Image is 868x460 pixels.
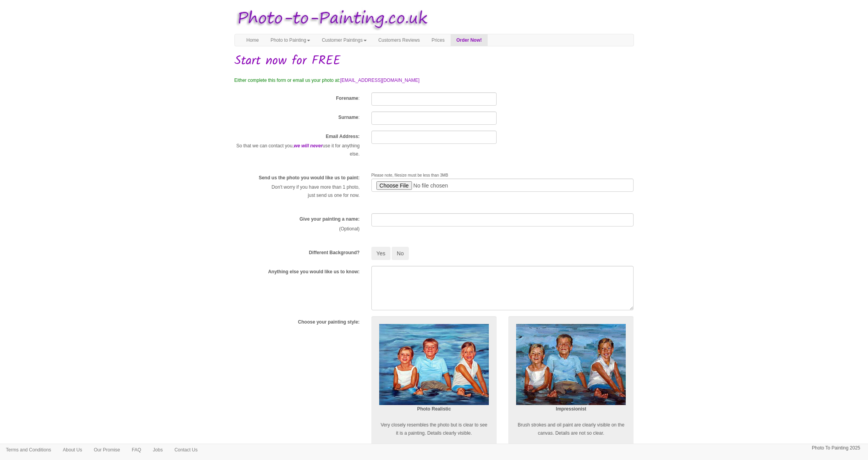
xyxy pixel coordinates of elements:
a: Prices [426,34,450,46]
img: Photo to Painting [231,4,430,34]
a: Photo to Painting [265,34,316,46]
a: FAQ [126,444,147,456]
img: Impressionist [516,324,626,405]
p: Impressionist [516,405,626,413]
a: About Us [57,444,88,456]
a: Home [241,34,265,46]
a: Our Promise [88,444,126,456]
p: (Optional) [234,225,360,233]
label: Surname [338,114,358,121]
label: Choose your painting style: [298,319,360,326]
div: : [229,92,366,104]
img: Realism [379,324,489,405]
label: Give your painting a name: [300,216,360,223]
a: [EMAIL_ADDRESS][DOMAIN_NAME] [340,78,419,83]
label: Anything else you would like us to know: [268,269,360,275]
p: Brush strokes and oil paint are clearly visible on the canvas. Details are not so clear. [516,421,626,437]
a: Customer Paintings [316,34,373,46]
em: we will never [294,143,323,149]
p: Photo To Painting 2025 [812,444,860,452]
p: Don't worry if you have more than 1 photo, just send us one for now. [234,183,360,200]
p: Photo Realistic [379,405,489,413]
a: Contact Us [169,444,203,456]
a: Order Now! [451,34,488,46]
label: Forename [336,95,358,102]
span: Please note, filesize must be less than 3MB [371,173,448,177]
label: Email Address: [326,133,360,140]
label: Different Background? [309,249,360,256]
p: Very closely resembles the photo but is clear to see it is a painting. Details clearly visible. [379,421,489,437]
a: Customers Reviews [373,34,426,46]
p: So that we can contact you, use it for anything else. [234,142,360,158]
button: Yes [371,247,391,260]
label: Send us the photo you would like us to paint: [259,175,360,181]
span: Either complete this form or email us your photo at: [234,78,340,83]
div: : [229,111,366,123]
button: No [392,247,409,260]
h1: Start now for FREE [234,54,634,68]
a: Jobs [147,444,169,456]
